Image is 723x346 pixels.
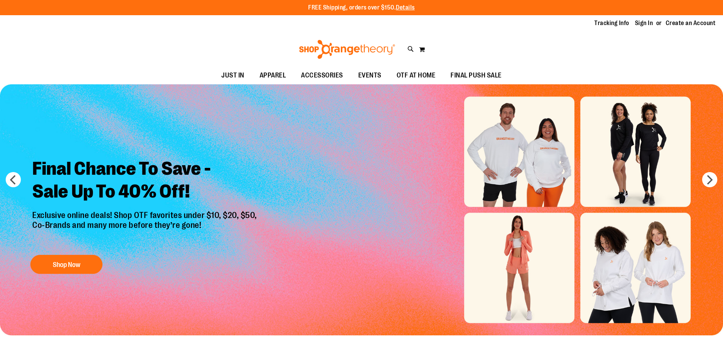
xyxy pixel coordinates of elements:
button: Shop Now [30,255,102,274]
button: prev [6,172,21,187]
img: Shop Orangetheory [298,40,396,59]
a: APPAREL [252,67,294,84]
span: OTF AT HOME [397,67,436,84]
span: APPAREL [260,67,286,84]
p: FREE Shipping, orders over $150. [308,3,415,12]
a: Create an Account [666,19,716,27]
a: JUST IN [214,67,252,84]
a: ACCESSORIES [293,67,351,84]
a: EVENTS [351,67,389,84]
a: Final Chance To Save -Sale Up To 40% Off! Exclusive online deals! Shop OTF favorites under $10, $... [27,152,265,278]
span: ACCESSORIES [301,67,343,84]
a: OTF AT HOME [389,67,443,84]
a: Sign In [635,19,653,27]
p: Exclusive online deals! Shop OTF favorites under $10, $20, $50, Co-Brands and many more before th... [27,210,265,248]
h2: Final Chance To Save - Sale Up To 40% Off! [27,152,265,210]
span: FINAL PUSH SALE [450,67,502,84]
a: FINAL PUSH SALE [443,67,509,84]
span: JUST IN [221,67,244,84]
button: next [702,172,717,187]
span: EVENTS [358,67,381,84]
a: Tracking Info [594,19,629,27]
a: Details [396,4,415,11]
